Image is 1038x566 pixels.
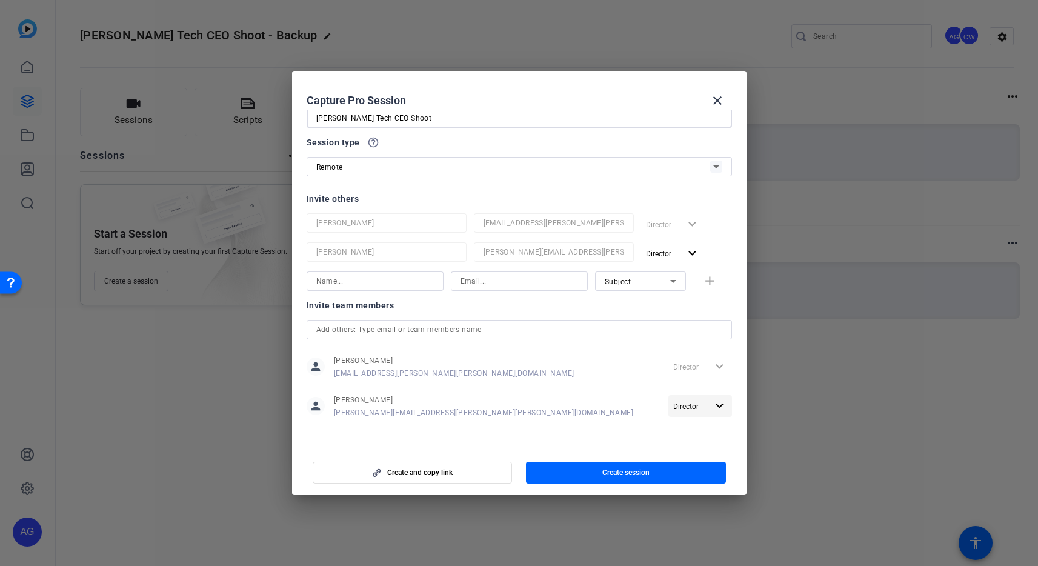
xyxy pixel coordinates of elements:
[307,298,732,313] div: Invite team members
[334,408,634,418] span: [PERSON_NAME][EMAIL_ADDRESS][PERSON_NAME][PERSON_NAME][DOMAIN_NAME]
[602,468,650,478] span: Create session
[307,191,732,206] div: Invite others
[316,322,722,337] input: Add others: Type email or team members name
[484,216,624,230] input: Email...
[334,368,574,378] span: [EMAIL_ADDRESS][PERSON_NAME][PERSON_NAME][DOMAIN_NAME]
[316,111,722,125] input: Enter Session Name
[710,93,725,108] mat-icon: close
[367,136,379,148] mat-icon: help_outline
[668,395,732,417] button: Director
[712,399,727,414] mat-icon: expand_more
[334,395,634,405] span: [PERSON_NAME]
[605,278,631,286] span: Subject
[307,397,325,415] mat-icon: person
[307,358,325,376] mat-icon: person
[316,216,457,230] input: Name...
[461,274,578,288] input: Email...
[526,462,726,484] button: Create session
[313,462,513,484] button: Create and copy link
[673,402,699,411] span: Director
[334,356,574,365] span: [PERSON_NAME]
[387,468,453,478] span: Create and copy link
[316,274,434,288] input: Name...
[307,135,360,150] span: Session type
[316,245,457,259] input: Name...
[641,242,705,264] button: Director
[685,246,700,261] mat-icon: expand_more
[646,250,671,258] span: Director
[307,86,732,115] div: Capture Pro Session
[316,163,343,171] span: Remote
[484,245,624,259] input: Email...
